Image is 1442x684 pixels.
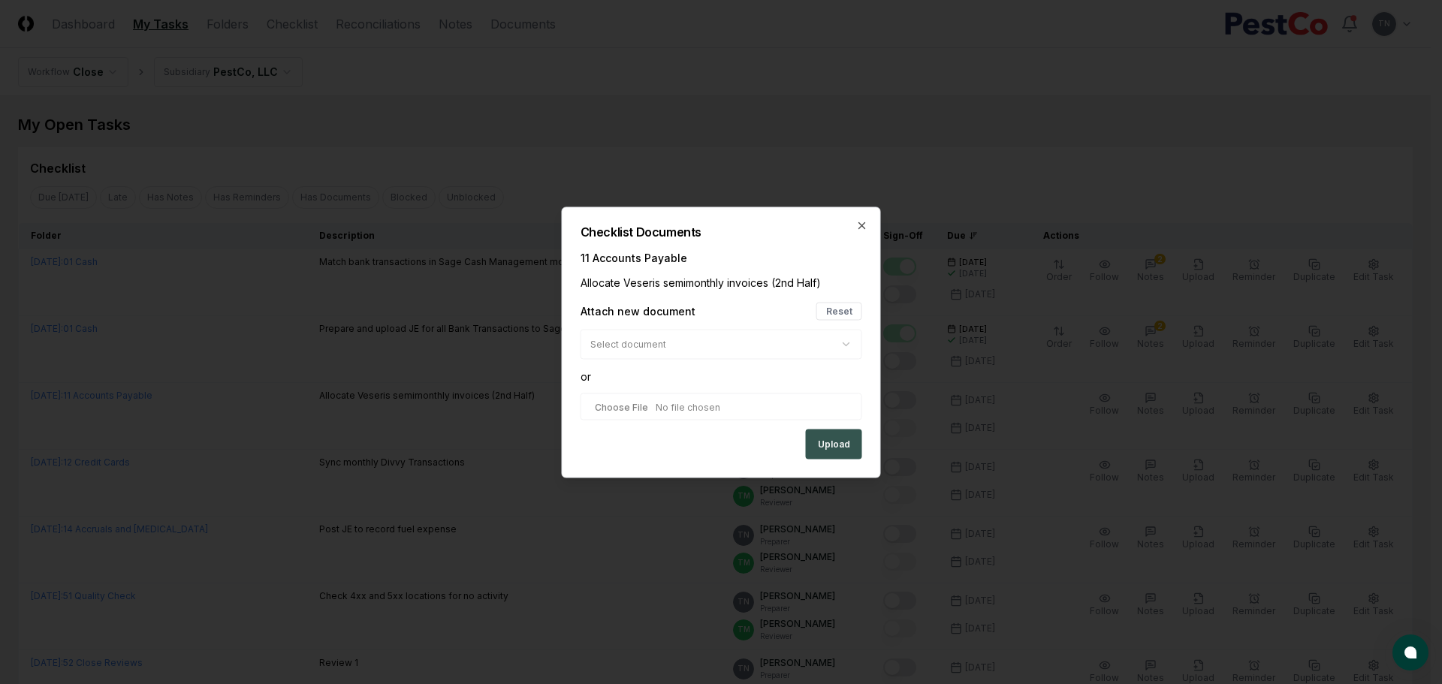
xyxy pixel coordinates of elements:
button: Reset [816,302,862,320]
div: or [581,368,862,384]
div: Allocate Veseris semimonthly invoices (2nd Half) [581,274,862,290]
h2: Checklist Documents [581,225,862,237]
button: Upload [806,429,862,459]
div: 11 Accounts Payable [581,249,862,265]
div: Attach new document [581,303,695,319]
